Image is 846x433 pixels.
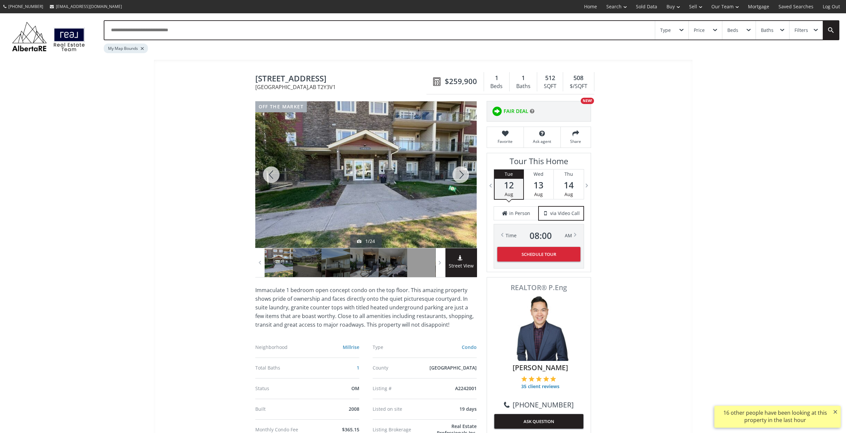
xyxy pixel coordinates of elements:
[487,74,506,82] div: 1
[495,180,523,190] span: 12
[543,376,549,382] img: 4 of 5 stars
[490,105,504,118] img: rating icon
[494,414,583,429] button: ASK QUESTION
[550,376,556,382] img: 5 of 5 stars
[513,74,534,82] div: 1
[373,427,420,432] div: Listing Brokerage
[509,210,530,217] span: in Person
[660,28,671,33] div: Type
[351,385,359,391] span: OM
[581,98,594,104] div: NEW!
[445,262,477,270] span: Street View
[527,139,557,144] span: Ask agent
[718,409,832,424] div: 16 other people have been looking at this property in the last hour
[255,345,310,350] div: Neighborhood
[564,191,573,197] span: Aug
[342,426,359,433] span: $365.15
[694,28,705,33] div: Price
[506,294,572,361] img: Photo of Colin Woo
[255,101,477,248] div: 23 Millrise Drive SW #418 Calgary, AB T2Y3V1 - Photo 1 of 24
[554,180,584,190] span: 14
[545,74,555,82] span: 512
[490,139,520,144] span: Favorite
[550,210,580,217] span: via Video Call
[47,0,125,13] a: [EMAIL_ADDRESS][DOMAIN_NAME]
[506,231,572,240] div: Time AM
[566,74,590,82] div: 508
[534,191,543,197] span: Aug
[462,344,477,350] a: Condo
[495,169,523,179] div: Tue
[521,383,559,390] span: 35 client reviews
[373,407,428,411] div: Listed on site
[8,4,43,9] span: [PHONE_NUMBER]
[505,191,513,197] span: Aug
[487,81,506,91] div: Beds
[343,344,359,350] a: Millrise
[255,84,430,90] span: [GEOGRAPHIC_DATA] , AB T2Y3V1
[830,406,841,418] button: ×
[459,406,477,412] span: 19 days
[455,385,477,391] span: A2242001
[566,81,590,91] div: $/SQFT
[255,74,430,84] span: 23 Millrise Drive SW #418
[564,139,587,144] span: Share
[429,365,477,371] span: [GEOGRAPHIC_DATA]
[494,284,583,291] span: REALTOR® P.Eng
[794,28,808,33] div: Filters
[357,238,375,245] div: 1/24
[255,101,307,112] div: off the market
[255,407,310,411] div: Built
[504,108,528,115] span: FAIR DEAL
[255,386,310,391] div: Status
[529,376,535,382] img: 2 of 5 stars
[498,363,583,373] span: [PERSON_NAME]
[541,81,559,91] div: SQFT
[521,376,527,382] img: 1 of 5 stars
[104,44,148,53] div: My Map Bounds
[494,157,584,169] h3: Tour This Home
[524,180,553,190] span: 13
[513,81,534,91] div: Baths
[497,247,580,262] button: Schedule Tour
[373,386,428,391] div: Listing #
[554,169,584,179] div: Thu
[536,376,542,382] img: 3 of 5 stars
[9,20,88,53] img: Logo
[373,366,428,370] div: County
[255,427,310,432] div: Monthly Condo Fee
[504,400,574,410] a: [PHONE_NUMBER]
[530,231,552,240] span: 08 : 00
[255,286,477,329] p: Immaculate 1 bedroom open concept condo on the top floor. This amazing property shows pride of ow...
[56,4,122,9] span: [EMAIL_ADDRESS][DOMAIN_NAME]
[524,169,553,179] div: Wed
[761,28,774,33] div: Baths
[373,345,428,350] div: Type
[255,366,310,370] div: Total Baths
[357,365,359,371] a: 1
[349,406,359,412] span: 2008
[445,76,477,86] span: $259,900
[727,28,738,33] div: Beds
